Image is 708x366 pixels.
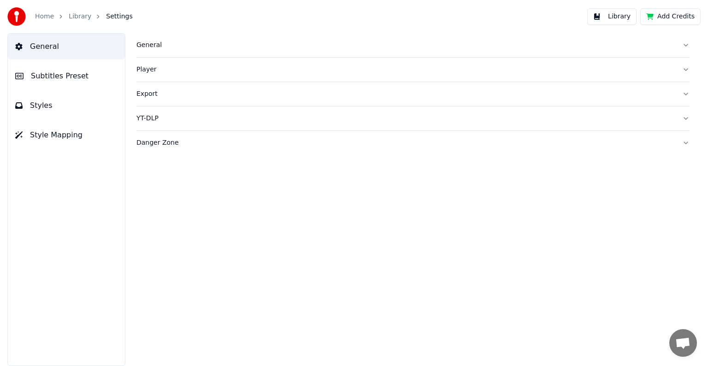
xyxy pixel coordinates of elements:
[136,33,690,57] button: General
[587,8,637,25] button: Library
[136,114,675,123] div: YT-DLP
[35,12,54,21] a: Home
[8,122,125,148] button: Style Mapping
[106,12,132,21] span: Settings
[136,65,675,74] div: Player
[35,12,133,21] nav: breadcrumb
[136,82,690,106] button: Export
[669,329,697,357] div: Open chat
[8,63,125,89] button: Subtitles Preset
[69,12,91,21] a: Library
[7,7,26,26] img: youka
[30,130,83,141] span: Style Mapping
[8,93,125,118] button: Styles
[136,138,675,148] div: Danger Zone
[31,71,88,82] span: Subtitles Preset
[136,58,690,82] button: Player
[136,106,690,130] button: YT-DLP
[30,41,59,52] span: General
[136,131,690,155] button: Danger Zone
[640,8,701,25] button: Add Credits
[136,89,675,99] div: Export
[136,41,675,50] div: General
[8,34,125,59] button: General
[30,100,53,111] span: Styles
